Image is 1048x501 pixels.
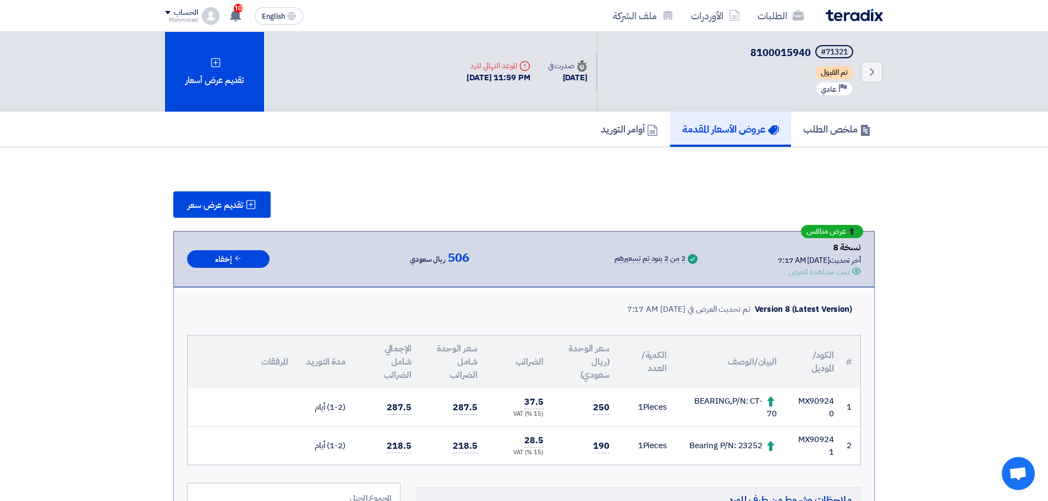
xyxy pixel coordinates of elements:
th: الضرائب [486,335,552,388]
div: صدرت في [548,60,588,71]
div: دردشة مفتوحة [1002,457,1035,490]
th: البيان/الوصف [676,335,786,388]
div: #71321 [821,48,848,56]
div: BEARING,P/N: CT-70 [684,395,777,420]
div: تمت مشاهدة العرض [788,266,850,278]
a: ملف الشركة [604,3,682,29]
span: 190 [593,439,610,453]
img: profile_test.png [202,7,220,25]
span: 28.5 [524,434,544,448]
button: إخفاء [187,250,270,268]
td: Pieces [618,388,676,427]
span: عادي [821,84,836,95]
div: Mohmmad [165,17,197,23]
span: ريال سعودي [410,253,446,266]
span: 10 [234,4,243,13]
th: الإجمالي شامل الضرائب [354,335,420,388]
div: (15 %) VAT [495,448,544,458]
div: نسخة 8 [778,240,861,255]
td: (1-2) أيام [297,388,354,427]
span: 37.5 [524,395,544,409]
h5: عروض الأسعار المقدمة [682,123,779,135]
div: [DATE] 11:59 PM [467,71,530,84]
a: عروض الأسعار المقدمة [670,112,791,147]
td: 1 [843,388,860,427]
span: تقديم عرض سعر [188,201,243,210]
span: 506 [448,251,469,265]
h5: 8100015940 [750,45,855,60]
td: (1-2) أيام [297,427,354,465]
a: أوامر التوريد [589,112,670,147]
th: الكمية/العدد [618,335,676,388]
div: Bearing P/N: 23252 [684,439,777,452]
div: [DATE] [548,71,588,84]
td: 2 [843,427,860,465]
div: أخر تحديث [DATE] 7:17 AM [778,255,861,266]
div: الحساب [174,8,197,18]
span: 218.5 [387,439,411,453]
span: 1 [638,401,643,413]
div: Version 8 (Latest Version) [755,303,852,316]
span: 287.5 [387,401,411,415]
a: الطلبات [749,3,813,29]
div: (15 %) VAT [495,410,544,419]
img: Teradix logo [826,9,883,21]
span: 8100015940 [750,45,811,60]
div: تقديم عرض أسعار [165,32,264,112]
span: 287.5 [453,401,478,415]
th: سعر الوحدة شامل الضرائب [420,335,486,388]
button: English [255,7,303,25]
td: Pieces [618,427,676,465]
span: عرض منافس [806,228,846,235]
div: 2 من 2 بنود تم تسعيرهم [614,255,685,263]
th: مدة التوريد [297,335,354,388]
span: تم القبول [815,66,853,79]
a: الأوردرات [682,3,749,29]
span: 1 [638,439,643,452]
td: MX909241 [786,427,843,465]
th: # [843,335,860,388]
a: ملخص الطلب [791,112,883,147]
div: تم تحديث العرض في [DATE] 7:17 AM [627,303,750,316]
th: الكود/الموديل [786,335,843,388]
div: الموعد النهائي للرد [467,60,530,71]
th: المرفقات [188,335,297,388]
h5: ملخص الطلب [803,123,871,135]
th: سعر الوحدة (ريال سعودي) [552,335,618,388]
span: 250 [593,401,610,415]
span: English [262,13,285,20]
td: MX909240 [786,388,843,427]
button: تقديم عرض سعر [173,191,271,218]
span: 218.5 [453,439,478,453]
h5: أوامر التوريد [601,123,658,135]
